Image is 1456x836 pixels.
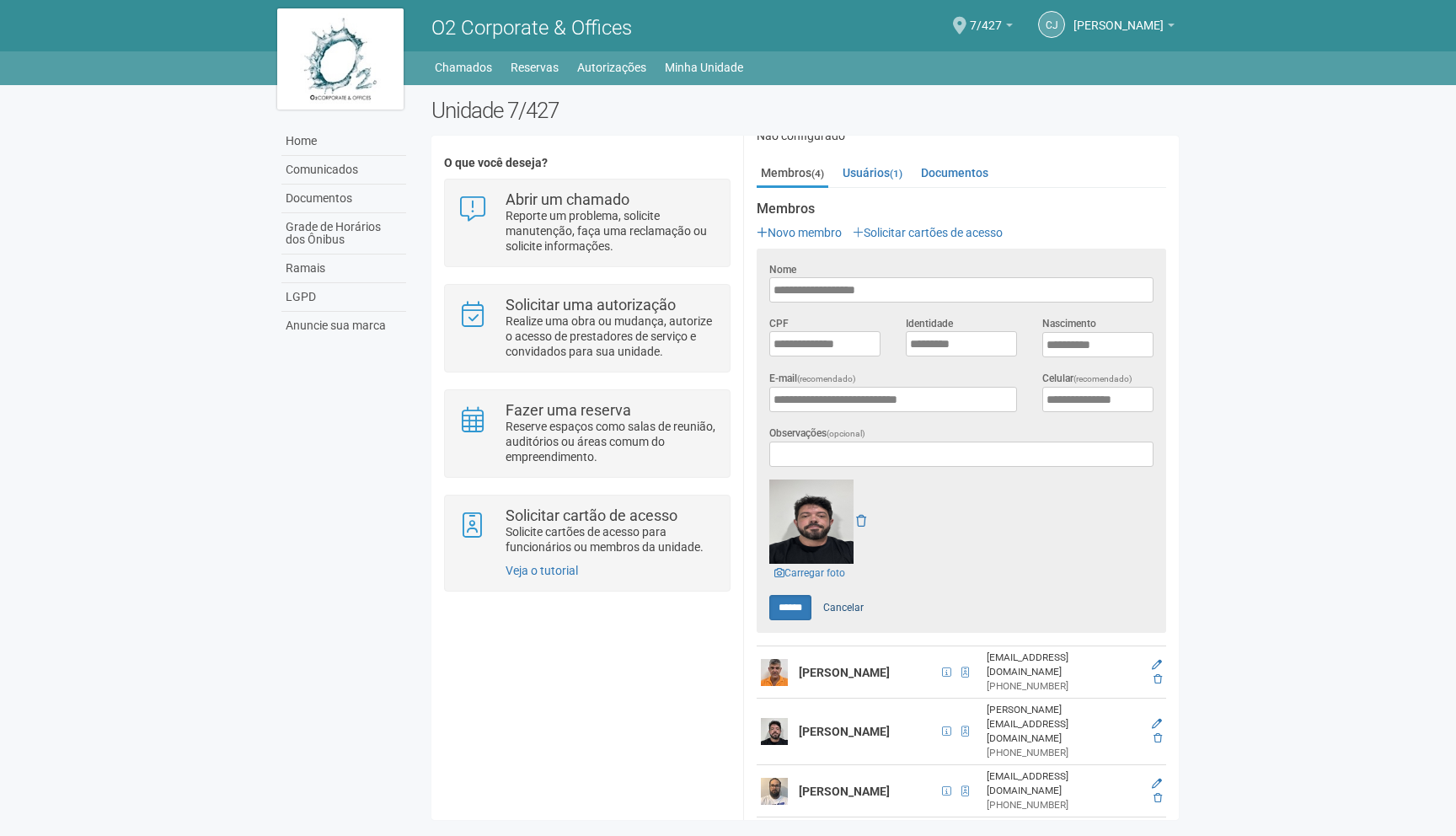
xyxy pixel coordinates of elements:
span: (recomendado) [797,374,856,383]
strong: Solicitar cartão de acesso [506,506,677,524]
h4: O que você deseja? [444,157,730,169]
a: Minha Unidade [665,56,743,79]
strong: [PERSON_NAME] [799,666,890,679]
h2: Unidade 7/427 [431,98,1179,123]
a: Solicitar cartões de acesso [853,226,1003,239]
a: Excluir membro [1154,673,1162,685]
p: Reserve espaços como salas de reunião, auditórios ou áreas comum do empreendimento. [506,419,717,464]
img: logo.jpg [277,8,404,110]
span: (recomendado) [1073,374,1132,383]
a: Novo membro [757,226,842,239]
strong: [PERSON_NAME] [799,725,890,738]
a: Anuncie sua marca [281,312,406,340]
a: Cancelar [814,595,873,620]
div: [PHONE_NUMBER] [987,746,1138,760]
img: user.png [761,659,788,686]
a: Editar membro [1152,718,1162,730]
strong: Fazer uma reserva [506,401,631,419]
a: Abrir um chamado Reporte um problema, solicite manutenção, faça uma reclamação ou solicite inform... [458,192,716,254]
a: Solicitar uma autorização Realize uma obra ou mudança, autorize o acesso de prestadores de serviç... [458,297,716,359]
label: Nascimento [1042,316,1096,331]
a: Autorizações [577,56,646,79]
a: Chamados [435,56,492,79]
a: Ramais [281,255,406,283]
span: CESAR JAHARA DE ALBUQUERQUE [1073,3,1164,32]
strong: Abrir um chamado [506,190,629,208]
a: Remover [856,514,866,528]
img: user.png [761,778,788,805]
a: Editar membro [1152,659,1162,671]
a: Editar membro [1152,778,1162,790]
a: Comunicados [281,156,406,185]
label: Nome [769,262,796,277]
span: (opcional) [827,429,865,438]
a: CJ [1038,11,1065,38]
img: GetFile [769,480,854,564]
a: Grade de Horários dos Ônibus [281,213,406,255]
a: Fazer uma reserva Reserve espaços como salas de reunião, auditórios ou áreas comum do empreendime... [458,403,716,464]
img: user.png [761,718,788,745]
div: [PERSON_NAME][EMAIL_ADDRESS][DOMAIN_NAME] [987,703,1138,746]
label: Observações [769,426,865,442]
p: Realize uma obra ou mudança, autorize o acesso de prestadores de serviço e convidados para sua un... [506,313,717,359]
strong: [PERSON_NAME] [799,785,890,798]
div: [PHONE_NUMBER] [987,679,1138,694]
a: Membros(4) [757,160,828,188]
a: [PERSON_NAME] [1073,21,1175,35]
a: Reservas [511,56,559,79]
div: [EMAIL_ADDRESS][DOMAIN_NAME] [987,769,1138,798]
label: E-mail [769,371,856,387]
p: Reporte um problema, solicite manutenção, faça uma reclamação ou solicite informações. [506,208,717,254]
p: Solicite cartões de acesso para funcionários ou membros da unidade. [506,524,717,555]
a: Veja o tutorial [506,564,578,577]
label: CPF [769,316,789,331]
strong: Membros [757,201,1166,217]
small: (4) [811,168,824,180]
a: Carregar foto [769,564,850,582]
a: Excluir membro [1154,732,1162,744]
a: Usuários(1) [838,160,907,185]
a: Home [281,127,406,156]
label: Celular [1042,371,1132,387]
span: O2 Corporate & Offices [431,16,632,40]
div: Não configurado [757,128,1166,143]
a: LGPD [281,283,406,312]
a: 7/427 [970,21,1013,35]
span: 7/427 [970,3,1002,32]
a: Solicitar cartão de acesso Solicite cartões de acesso para funcionários ou membros da unidade. [458,508,716,555]
strong: Solicitar uma autorização [506,296,676,313]
div: [EMAIL_ADDRESS][DOMAIN_NAME] [987,651,1138,679]
a: Documentos [917,160,993,185]
div: [PHONE_NUMBER] [987,798,1138,812]
a: Documentos [281,185,406,213]
a: Excluir membro [1154,792,1162,804]
small: (1) [890,168,902,180]
label: Identidade [906,316,953,331]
